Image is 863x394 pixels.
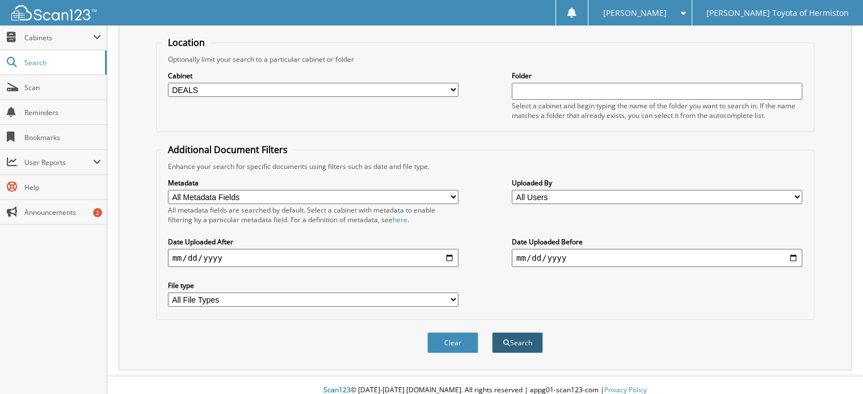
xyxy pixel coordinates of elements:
[162,36,211,49] legend: Location
[393,215,407,224] a: here
[24,207,101,217] span: Announcements
[24,133,101,142] span: Bookmarks
[162,54,809,64] div: Optionally limit your search to a particular cabinet or folder
[168,281,458,290] label: File type
[168,178,458,188] label: Metadata
[427,332,478,353] button: Clear
[168,71,458,81] label: Cabinet
[24,58,99,67] span: Search
[512,71,802,81] label: Folder
[512,101,802,120] div: Select a cabinet and begin typing the name of the folder you want to search in. If the name match...
[168,249,458,267] input: start
[162,162,809,171] div: Enhance your search for specific documents using filters such as date and file type.
[512,178,802,188] label: Uploaded By
[168,205,458,224] div: All metadata fields are searched by default. Select a cabinet with metadata to enable filtering b...
[806,340,863,394] iframe: Chat Widget
[512,237,802,247] label: Date Uploaded Before
[24,33,93,43] span: Cabinets
[162,143,293,156] legend: Additional Document Filters
[512,249,802,267] input: end
[603,10,666,16] span: [PERSON_NAME]
[24,183,101,192] span: Help
[24,108,101,117] span: Reminders
[11,5,96,20] img: scan123-logo-white.svg
[93,208,102,217] div: 2
[492,332,543,353] button: Search
[24,83,101,92] span: Scan
[168,237,458,247] label: Date Uploaded After
[24,158,93,167] span: User Reports
[706,10,849,16] span: [PERSON_NAME] Toyota of Hermiston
